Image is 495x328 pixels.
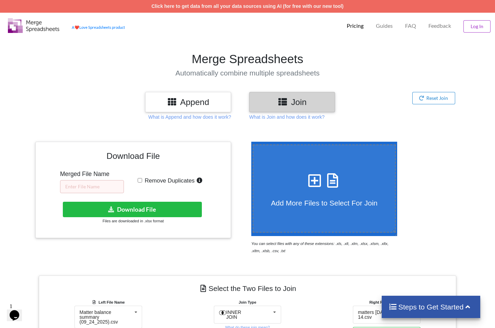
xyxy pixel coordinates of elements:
input: Enter File Name [60,180,124,193]
a: AheartLove Spreadsheets product [72,25,125,30]
img: Logo.png [8,18,59,33]
span: Remove Duplicates [142,177,195,184]
b: Left File Name [99,300,125,304]
p: FAQ [405,22,416,30]
h5: Merged File Name [60,171,124,178]
h4: Steps to Get Started [389,303,473,311]
b: Join Type [239,300,256,304]
div: matters [DATE] 08-41-14.csv [358,310,410,319]
h3: Download File [41,147,226,168]
p: What is Append and how does it work? [148,114,231,120]
iframe: chat widget [7,301,29,321]
h3: Join [254,97,330,107]
p: Guides [376,22,393,30]
div: Matter balance summary (09_24_2025).csv [80,310,132,324]
p: Pricing [347,22,364,30]
h4: Select the Two Files to Join [44,281,451,296]
h3: Append [150,97,226,107]
span: INNER JOIN [226,309,241,320]
p: What is Join and how does it work? [249,114,324,120]
span: Add More Files to Select For Join [271,199,377,207]
b: Right File Name [369,300,404,304]
button: Reset Join [412,92,455,104]
button: Log In [463,20,491,33]
span: Feedback [428,23,451,28]
a: Click here to get data from all your data sources using AI (for free with our new tool) [151,3,344,9]
small: Files are downloaded in .xlsx format [103,219,164,223]
button: Download File [63,202,202,217]
span: heart [74,25,79,30]
i: You can select files with any of these extensions: .xls, .xlt, .xlm, .xlsx, .xlsm, .xltx, .xltm, ... [251,242,389,253]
